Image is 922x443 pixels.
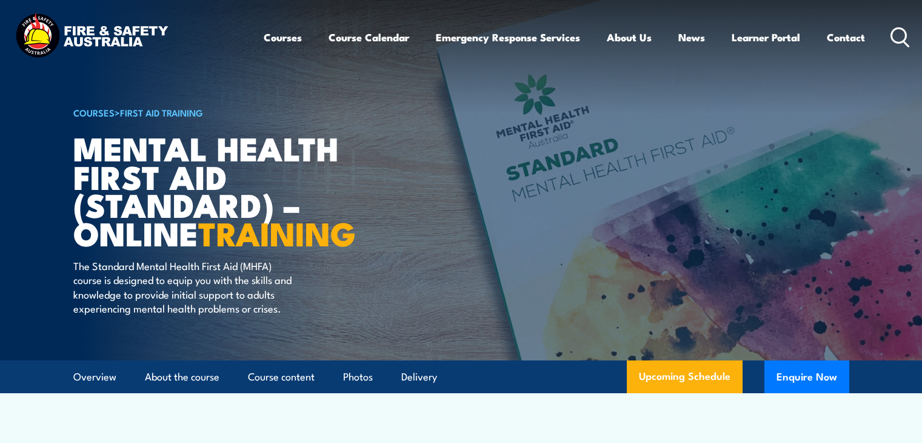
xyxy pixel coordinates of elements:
a: News [678,21,705,53]
a: COURSES [73,106,115,119]
a: Course content [248,361,315,393]
a: Contact [827,21,865,53]
a: Upcoming Schedule [627,360,743,393]
a: Courses [264,21,302,53]
a: Overview [73,361,116,393]
h1: Mental Health First Aid (Standard) – Online [73,134,373,247]
strong: TRAINING [198,207,356,257]
button: Enquire Now [764,360,849,393]
a: Course Calendar [329,21,409,53]
a: Photos [343,361,373,393]
a: First Aid Training [120,106,203,119]
h6: > [73,105,373,120]
a: Delivery [401,361,437,393]
a: Emergency Response Services [436,21,580,53]
a: About Us [607,21,652,53]
p: The Standard Mental Health First Aid (MHFA) course is designed to equip you with the skills and k... [73,259,295,316]
a: Learner Portal [732,21,800,53]
a: About the course [145,361,219,393]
